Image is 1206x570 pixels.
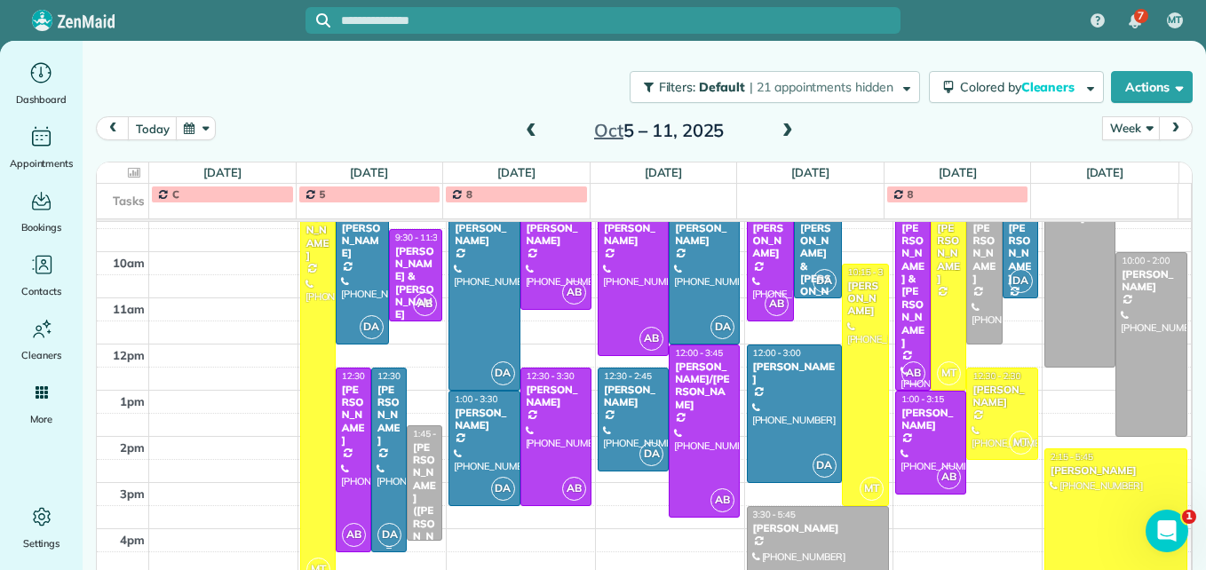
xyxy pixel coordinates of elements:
[1102,116,1160,140] button: Week
[10,154,74,172] span: Appointments
[753,347,801,359] span: 12:00 - 3:00
[813,269,837,293] span: DA
[1146,510,1188,552] iframe: Intercom live chat
[621,71,920,103] a: Filters: Default | 21 appointments hidden
[341,384,366,447] div: [PERSON_NAME]
[562,477,586,501] span: AB
[120,210,145,224] span: 9am
[1122,255,1170,266] span: 10:00 - 2:00
[603,222,663,248] div: [PERSON_NAME]
[7,123,75,172] a: Appointments
[305,13,330,28] button: Focus search
[350,165,388,179] a: [DATE]
[7,503,75,552] a: Settings
[752,222,789,260] div: [PERSON_NAME]
[377,384,401,447] div: [PERSON_NAME]
[120,440,145,455] span: 2pm
[562,281,586,305] span: AB
[7,250,75,300] a: Contacts
[7,59,75,108] a: Dashboard
[1021,79,1078,95] span: Cleaners
[96,116,130,140] button: prev
[342,370,390,382] span: 12:30 - 4:30
[750,79,893,95] span: | 21 appointments hidden
[675,347,723,359] span: 12:00 - 3:45
[901,407,961,432] div: [PERSON_NAME]
[527,370,575,382] span: 12:30 - 3:30
[659,79,696,95] span: Filters:
[113,302,145,316] span: 11am
[113,256,145,270] span: 10am
[454,222,514,248] div: [PERSON_NAME]
[342,523,366,547] span: AB
[847,280,885,318] div: [PERSON_NAME]
[907,187,913,201] span: 8
[630,71,920,103] button: Filters: Default | 21 appointments hidden
[710,315,734,339] span: DA
[901,361,925,385] span: AB
[526,384,586,409] div: [PERSON_NAME]
[16,91,67,108] span: Dashboard
[172,187,179,201] span: C
[128,116,177,140] button: today
[639,442,663,466] span: DA
[394,245,437,321] div: [PERSON_NAME] & [PERSON_NAME]
[120,394,145,408] span: 1pm
[491,477,515,501] span: DA
[113,348,145,362] span: 12pm
[316,13,330,28] svg: Focus search
[1008,222,1033,286] div: [PERSON_NAME]
[413,428,456,439] span: 1:45 - 4:15
[972,370,1020,382] span: 12:30 - 2:30
[765,292,789,316] span: AB
[1086,165,1124,179] a: [DATE]
[23,534,60,552] span: Settings
[491,361,515,385] span: DA
[1182,510,1196,524] span: 1
[936,222,961,286] div: [PERSON_NAME]
[799,222,837,312] div: [PERSON_NAME] & [PERSON_NAME]
[120,533,145,547] span: 4pm
[1009,431,1033,455] span: MT
[1111,71,1193,103] button: Actions
[699,79,746,95] span: Default
[7,186,75,236] a: Bookings
[21,346,61,364] span: Cleaners
[939,165,977,179] a: [DATE]
[752,522,884,534] div: [PERSON_NAME]
[305,199,330,263] div: [PERSON_NAME]
[937,465,961,489] span: AB
[455,393,497,405] span: 1:00 - 3:30
[929,71,1104,103] button: Colored byCleaners
[395,232,443,243] span: 9:30 - 11:30
[30,410,52,428] span: More
[639,327,663,351] span: AB
[1116,2,1154,41] div: 7 unread notifications
[7,314,75,364] a: Cleaners
[1138,9,1144,23] span: 7
[377,523,401,547] span: DA
[1009,269,1033,293] span: DA
[604,370,652,382] span: 12:30 - 2:45
[341,222,384,260] div: [PERSON_NAME]
[21,218,62,236] span: Bookings
[753,509,796,520] span: 3:30 - 5:45
[860,477,884,501] span: MT
[603,384,663,409] div: [PERSON_NAME]
[1168,13,1182,28] span: MT
[1050,464,1182,477] div: [PERSON_NAME]
[674,222,734,248] div: [PERSON_NAME]
[1159,116,1193,140] button: next
[454,407,514,432] div: [PERSON_NAME]
[203,165,242,179] a: [DATE]
[360,315,384,339] span: DA
[319,187,325,201] span: 5
[1051,451,1093,463] span: 2:15 - 5:45
[548,121,770,140] h2: 5 – 11, 2025
[1121,268,1182,294] div: [PERSON_NAME]
[497,165,536,179] a: [DATE]
[901,222,925,350] div: [PERSON_NAME] & [PERSON_NAME]
[21,282,61,300] span: Contacts
[937,361,961,385] span: MT
[594,119,623,141] span: Oct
